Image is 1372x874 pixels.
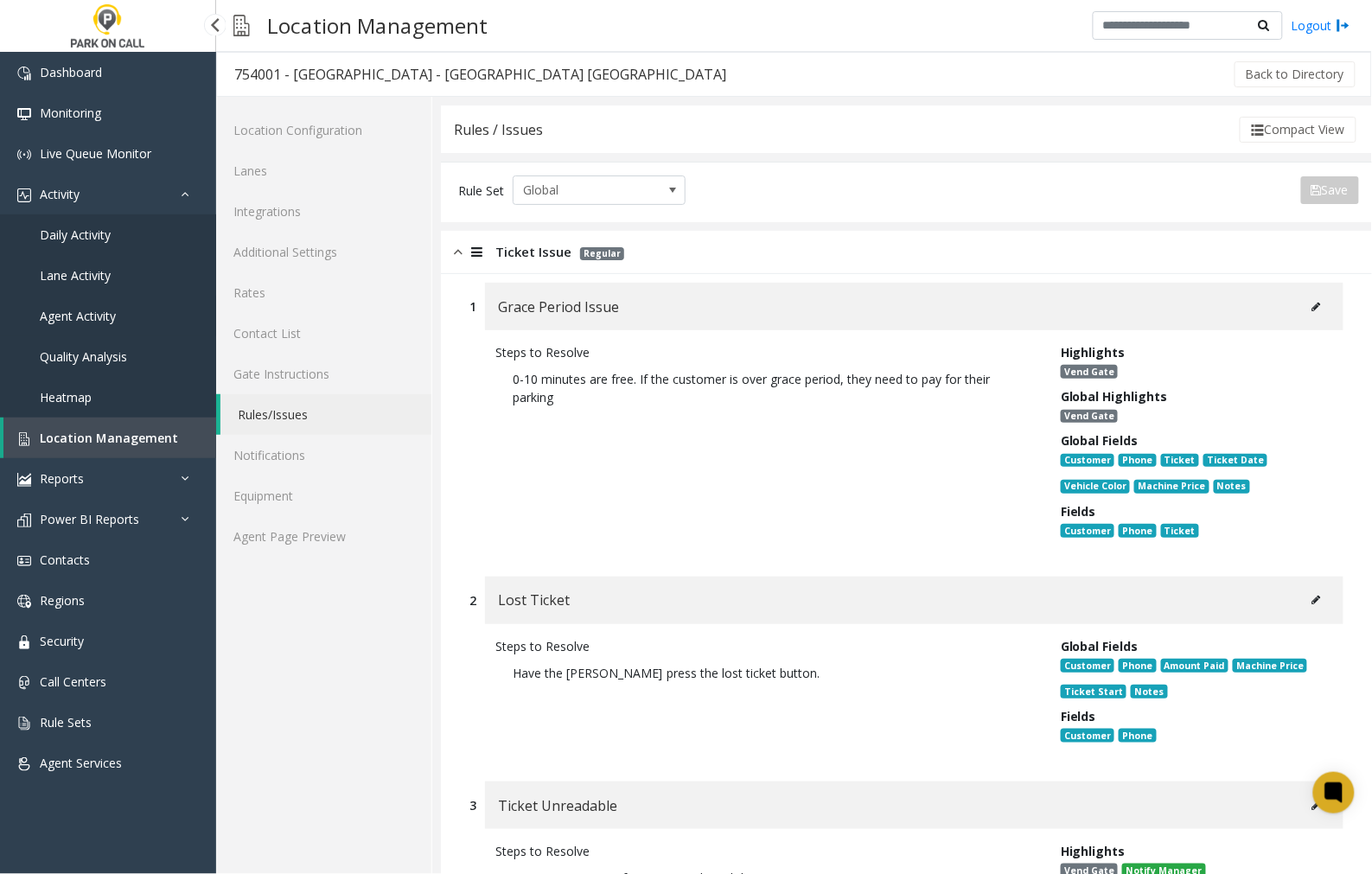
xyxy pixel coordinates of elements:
img: 'icon' [17,188,31,202]
span: Fields [1061,503,1096,520]
span: Ticket Start [1061,685,1126,699]
span: Machine Price [1134,480,1209,494]
a: Rules/Issues [220,394,431,435]
span: Vend Gate [1061,365,1118,379]
img: pageIcon [233,4,250,47]
span: Daily Activity [40,226,111,243]
a: Logout [1292,16,1350,35]
span: Agent Activity [40,308,116,324]
span: Grace Period Issue [498,296,619,318]
span: Vehicle Color [1061,480,1130,494]
span: Dashboard [40,64,102,80]
img: logout [1337,16,1350,35]
span: Phone [1119,524,1156,538]
span: Reports [40,470,84,487]
span: Lane Activity [40,267,111,284]
span: Global Fields [1061,638,1139,654]
a: Agent Page Preview [216,516,431,557]
span: Lost Ticket [498,589,570,611]
span: Agent Services [40,755,122,771]
span: Vend Gate [1061,410,1118,424]
p: Have the [PERSON_NAME] press the lost ticket button. [495,655,1035,691]
span: Location Management [40,430,178,446]
img: 'icon' [17,148,31,162]
a: Lanes [216,150,431,191]
span: Ticket Issue [495,242,571,262]
div: Steps to Resolve [495,842,1035,860]
div: 1 [469,297,476,316]
span: Ticket Unreadable [498,794,617,817]
span: Phone [1119,729,1156,743]
span: Ticket [1161,524,1199,538]
span: Highlights [1061,843,1126,859]
a: Equipment [216,475,431,516]
span: Customer [1061,524,1114,538]
span: Ticket Date [1203,454,1267,468]
span: Regions [40,592,85,609]
span: Monitoring [40,105,101,121]
img: 'icon' [17,757,31,771]
img: 'icon' [17,514,31,527]
a: Rates [216,272,431,313]
span: Security [40,633,84,649]
span: Rule Sets [40,714,92,730]
img: 'icon' [17,676,31,690]
img: 'icon' [17,717,31,730]
div: 2 [469,591,476,609]
span: Customer [1061,454,1114,468]
a: Location Management [3,418,216,458]
div: 3 [469,796,476,814]
span: Customer [1061,729,1114,743]
div: Rules / Issues [454,118,543,141]
button: Save [1301,176,1359,204]
button: Back to Directory [1235,61,1356,87]
span: Quality Analysis [40,348,127,365]
img: 'icon' [17,635,31,649]
span: Call Centers [40,673,106,690]
a: Additional Settings [216,232,431,272]
span: Regular [580,247,624,260]
span: Power BI Reports [40,511,139,527]
a: Notifications [216,435,431,475]
span: Machine Price [1233,659,1307,673]
img: 'icon' [17,554,31,568]
button: Compact View [1240,117,1356,143]
span: Phone [1119,659,1156,673]
span: Ticket [1161,454,1199,468]
span: Phone [1119,454,1156,468]
span: Heatmap [40,389,92,405]
span: Notes [1214,480,1250,494]
img: 'icon' [17,595,31,609]
span: Global Highlights [1061,388,1168,405]
a: Location Configuration [216,110,431,150]
a: Integrations [216,191,431,232]
div: 754001 - [GEOGRAPHIC_DATA] - [GEOGRAPHIC_DATA] [GEOGRAPHIC_DATA] [234,63,726,86]
span: Activity [40,186,80,202]
img: 'icon' [17,473,31,487]
div: Steps to Resolve [495,637,1035,655]
span: Global [514,176,650,204]
img: 'icon' [17,432,31,446]
img: 'icon' [17,67,31,80]
a: Contact List [216,313,431,354]
span: Global Fields [1061,432,1139,449]
div: Rule Set [458,175,504,205]
img: 'icon' [17,107,31,121]
span: Notes [1131,685,1167,699]
span: Highlights [1061,344,1126,360]
p: 0-10 minutes are free. If the customer is over grace period, they need to pay for their parking [495,361,1035,415]
span: Fields [1061,708,1096,724]
span: Contacts [40,552,90,568]
div: Steps to Resolve [495,343,1035,361]
span: Customer [1061,659,1114,673]
span: Amount Paid [1161,659,1228,673]
a: Gate Instructions [216,354,431,394]
img: opened [454,242,463,262]
span: Live Queue Monitor [40,145,151,162]
h3: Location Management [258,4,496,47]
